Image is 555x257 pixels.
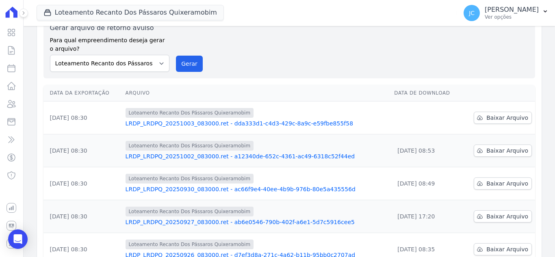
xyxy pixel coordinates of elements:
a: LRDP_LRDPQ_20251003_083000.ret - dda333d1-c4d3-429c-8a9c-e59fbe855f58 [126,119,388,127]
td: [DATE] 08:53 [391,134,462,167]
p: [PERSON_NAME] [485,6,539,14]
td: [DATE] 08:30 [43,167,122,200]
a: LRDP_LRDPQ_20250930_083000.ret - ac66f9e4-40ee-4b9b-976b-80e5a435556d [126,185,388,193]
a: Baixar Arquivo [474,112,532,124]
td: [DATE] 17:20 [391,200,462,233]
span: Baixar Arquivo [486,245,528,253]
p: Ver opções [485,14,539,20]
button: Gerar [176,56,203,72]
td: [DATE] 08:30 [43,102,122,134]
label: Para qual empreendimento deseja gerar o arquivo? [50,33,170,53]
span: Loteamento Recanto Dos Pássaros Quixeramobim [126,174,254,184]
span: Baixar Arquivo [486,114,528,122]
span: Loteamento Recanto Dos Pássaros Quixeramobim [126,240,254,249]
div: Open Intercom Messenger [8,229,28,249]
th: Data de Download [391,85,462,102]
span: Baixar Arquivo [486,147,528,155]
a: Baixar Arquivo [474,145,532,157]
a: Baixar Arquivo [474,177,532,190]
button: Loteamento Recanto Dos Pássaros Quixeramobim [37,5,224,20]
span: Baixar Arquivo [486,179,528,188]
a: Baixar Arquivo [474,210,532,222]
label: Gerar arquivo de retorno avulso [50,23,170,33]
span: Loteamento Recanto Dos Pássaros Quixeramobim [126,207,254,216]
span: Loteamento Recanto Dos Pássaros Quixeramobim [126,108,254,118]
span: Baixar Arquivo [486,212,528,220]
a: LRDP_LRDPQ_20250927_083000.ret - ab6e0546-790b-402f-a6e1-5d7c5916cee5 [126,218,388,226]
span: Loteamento Recanto Dos Pássaros Quixeramobim [126,141,254,151]
th: Arquivo [122,85,391,102]
a: LRDP_LRDPQ_20251002_083000.ret - a12340de-652c-4361-ac49-6318c52f44ed [126,152,388,160]
button: JC [PERSON_NAME] Ver opções [457,2,555,24]
span: JC [469,10,475,16]
td: [DATE] 08:30 [43,200,122,233]
td: [DATE] 08:30 [43,134,122,167]
a: Baixar Arquivo [474,243,532,255]
th: Data da Exportação [43,85,122,102]
td: [DATE] 08:49 [391,167,462,200]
